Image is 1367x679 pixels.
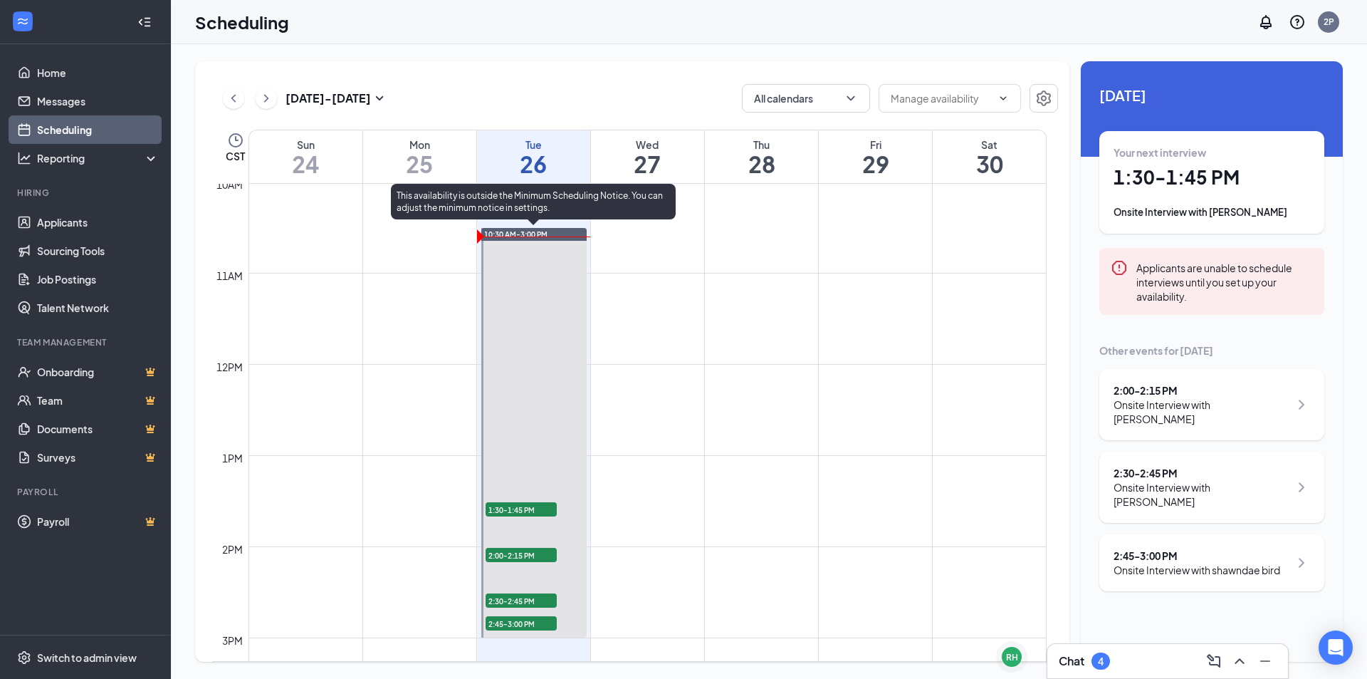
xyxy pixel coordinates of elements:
[37,358,159,386] a: OnboardingCrown
[16,14,30,28] svg: WorkstreamLogo
[591,130,704,183] a: August 27, 2025
[591,138,704,152] div: Wed
[391,184,676,219] div: This availability is outside the Minimum Scheduling Notice. You can adjust the minimum notice in ...
[1324,16,1334,28] div: 2P
[219,541,246,557] div: 2pm
[214,268,246,284] div: 11am
[486,616,557,631] span: 2:45-3:00 PM
[1099,84,1324,106] span: [DATE]
[844,91,858,105] svg: ChevronDown
[1293,396,1310,413] svg: ChevronRight
[477,138,590,152] div: Tue
[1289,14,1306,31] svg: QuestionInfo
[1114,398,1289,426] div: Onsite Interview with [PERSON_NAME]
[1114,165,1310,190] h1: 1:30 - 1:45 PM
[1114,205,1310,219] div: Onsite Interview with [PERSON_NAME]
[17,486,156,498] div: Payroll
[249,138,362,152] div: Sun
[819,130,932,183] a: August 29, 2025
[363,130,476,183] a: August 25, 2025
[486,502,557,517] span: 1:30-1:45 PM
[1205,653,1222,670] svg: ComposeMessage
[371,90,388,107] svg: SmallChevronDown
[363,138,476,152] div: Mon
[933,130,1046,183] a: August 30, 2025
[933,152,1046,176] h1: 30
[705,130,818,183] a: August 28, 2025
[591,152,704,176] h1: 27
[249,130,362,183] a: August 24, 2025
[37,151,159,165] div: Reporting
[819,138,932,152] div: Fri
[195,10,289,34] h1: Scheduling
[1099,343,1324,358] div: Other events for [DATE]
[1293,479,1310,496] svg: ChevronRight
[484,229,548,239] span: 10:30 AM-3:00 PM
[37,415,159,443] a: DocumentsCrown
[486,548,557,562] span: 2:00-2:15 PM
[477,130,590,183] a: August 26, 2025
[37,386,159,415] a: TeamCrown
[477,152,590,176] h1: 26
[1111,259,1128,276] svg: Error
[1254,650,1277,673] button: Minimize
[363,152,476,176] h1: 25
[249,152,362,176] h1: 24
[17,651,31,665] svg: Settings
[17,336,156,348] div: Team Management
[37,208,159,237] a: Applicants
[891,90,992,106] input: Manage availability
[37,58,159,87] a: Home
[1059,653,1084,669] h3: Chat
[1257,653,1274,670] svg: Minimize
[37,115,159,144] a: Scheduling
[1319,631,1353,665] div: Open Intercom Messenger
[286,90,371,106] h3: [DATE] - [DATE]
[219,633,246,648] div: 3pm
[214,359,246,375] div: 12pm
[1203,650,1225,673] button: ComposeMessage
[486,594,557,608] span: 2:30-2:45 PM
[137,15,152,29] svg: Collapse
[1228,650,1251,673] button: ChevronUp
[1098,655,1104,668] div: 4
[933,138,1046,152] div: Sat
[1257,14,1274,31] svg: Notifications
[226,149,245,163] span: CST
[1114,563,1280,577] div: Onsite Interview with shawndae bird
[256,88,277,109] button: ChevronRight
[219,450,246,466] div: 1pm
[17,151,31,165] svg: Analysis
[37,443,159,472] a: SurveysCrown
[1114,466,1289,480] div: 2:30 - 2:45 PM
[1035,90,1052,107] svg: Settings
[1030,84,1058,113] button: Settings
[227,132,244,149] svg: Clock
[37,87,159,115] a: Messages
[1114,480,1289,509] div: Onsite Interview with [PERSON_NAME]
[1136,259,1313,304] div: Applicants are unable to schedule interviews until you set up your availability.
[223,88,244,109] button: ChevronLeft
[259,90,273,107] svg: ChevronRight
[17,187,156,199] div: Hiring
[819,152,932,176] h1: 29
[1231,653,1248,670] svg: ChevronUp
[37,507,159,536] a: PayrollCrown
[742,84,870,113] button: All calendarsChevronDown
[226,90,241,107] svg: ChevronLeft
[1293,554,1310,571] svg: ChevronRight
[705,138,818,152] div: Thu
[1114,383,1289,398] div: 2:00 - 2:15 PM
[214,177,246,192] div: 10am
[705,152,818,176] h1: 28
[1114,549,1280,563] div: 2:45 - 3:00 PM
[37,237,159,265] a: Sourcing Tools
[37,651,137,665] div: Switch to admin view
[1006,651,1018,663] div: RH
[997,93,1009,104] svg: ChevronDown
[37,265,159,294] a: Job Postings
[37,294,159,322] a: Talent Network
[1114,145,1310,160] div: Your next interview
